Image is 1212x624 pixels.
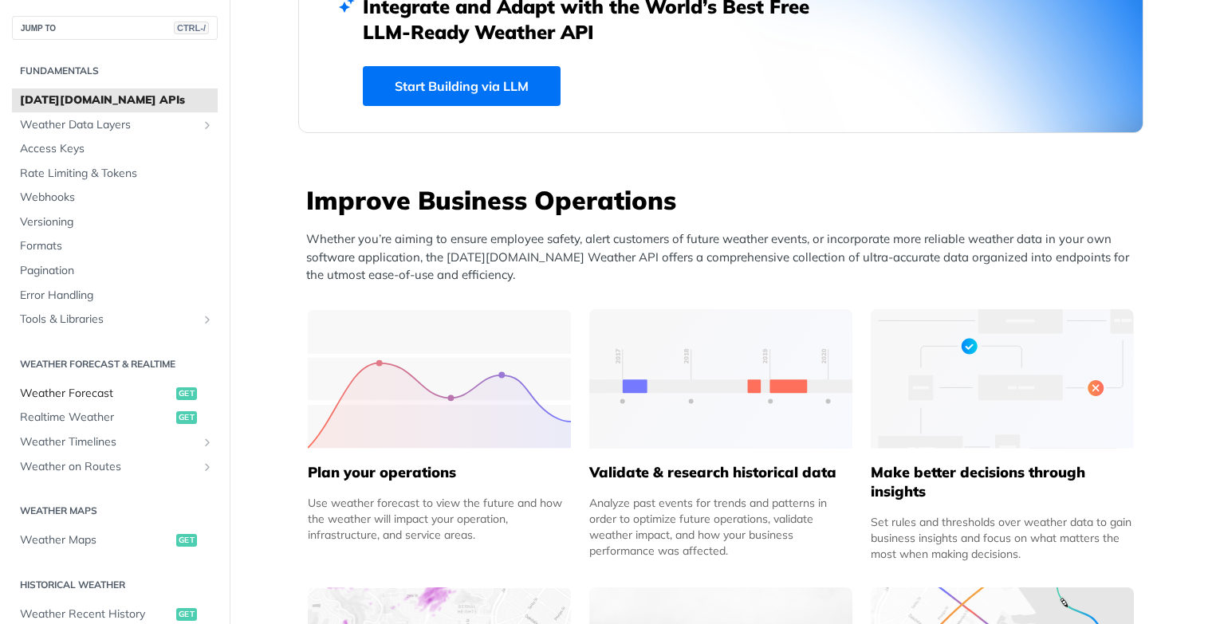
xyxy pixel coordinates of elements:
button: Show subpages for Weather Timelines [201,436,214,449]
span: get [176,387,197,400]
a: Rate Limiting & Tokens [12,162,218,186]
button: Show subpages for Weather Data Layers [201,119,214,131]
button: JUMP TOCTRL-/ [12,16,218,40]
a: Tools & LibrariesShow subpages for Tools & Libraries [12,308,218,332]
a: Weather Mapsget [12,528,218,552]
div: Set rules and thresholds over weather data to gain business insights and focus on what matters th... [871,514,1134,562]
span: get [176,534,197,547]
div: Use weather forecast to view the future and how the weather will impact your operation, infrastru... [308,495,571,543]
a: Access Keys [12,137,218,161]
h2: Fundamentals [12,64,218,78]
a: Formats [12,234,218,258]
a: Weather TimelinesShow subpages for Weather Timelines [12,430,218,454]
a: Realtime Weatherget [12,406,218,430]
h2: Historical Weather [12,578,218,592]
p: Whether you’re aiming to ensure employee safety, alert customers of future weather events, or inc... [306,230,1143,285]
div: Analyze past events for trends and patterns in order to optimize future operations, validate weat... [589,495,852,559]
span: Webhooks [20,190,214,206]
span: Weather on Routes [20,459,197,475]
a: Error Handling [12,284,218,308]
a: Pagination [12,259,218,283]
a: Versioning [12,210,218,234]
a: Weather Data LayersShow subpages for Weather Data Layers [12,113,218,137]
h5: Plan your operations [308,463,571,482]
button: Show subpages for Weather on Routes [201,461,214,473]
span: get [176,411,197,424]
a: Webhooks [12,186,218,210]
span: Tools & Libraries [20,312,197,328]
span: Pagination [20,263,214,279]
span: Access Keys [20,141,214,157]
span: Error Handling [20,288,214,304]
img: a22d113-group-496-32x.svg [871,309,1134,449]
a: [DATE][DOMAIN_NAME] APIs [12,88,218,112]
h2: Weather Maps [12,504,218,518]
a: Weather on RoutesShow subpages for Weather on Routes [12,455,218,479]
h5: Make better decisions through insights [871,463,1134,501]
h5: Validate & research historical data [589,463,852,482]
span: Versioning [20,214,214,230]
span: CTRL-/ [174,22,209,34]
img: 39565e8-group-4962x.svg [308,309,571,449]
span: Weather Data Layers [20,117,197,133]
button: Show subpages for Tools & Libraries [201,313,214,326]
span: Weather Recent History [20,606,172,622]
span: Weather Maps [20,532,172,548]
a: Start Building via LLM [363,66,561,106]
h3: Improve Business Operations [306,182,1143,218]
span: Realtime Weather [20,410,172,426]
span: Formats [20,238,214,254]
span: get [176,608,197,621]
a: Weather Forecastget [12,382,218,406]
span: Weather Timelines [20,434,197,450]
span: [DATE][DOMAIN_NAME] APIs [20,92,214,108]
img: 13d7ca0-group-496-2.svg [589,309,852,449]
span: Rate Limiting & Tokens [20,166,214,182]
span: Weather Forecast [20,386,172,402]
h2: Weather Forecast & realtime [12,357,218,371]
